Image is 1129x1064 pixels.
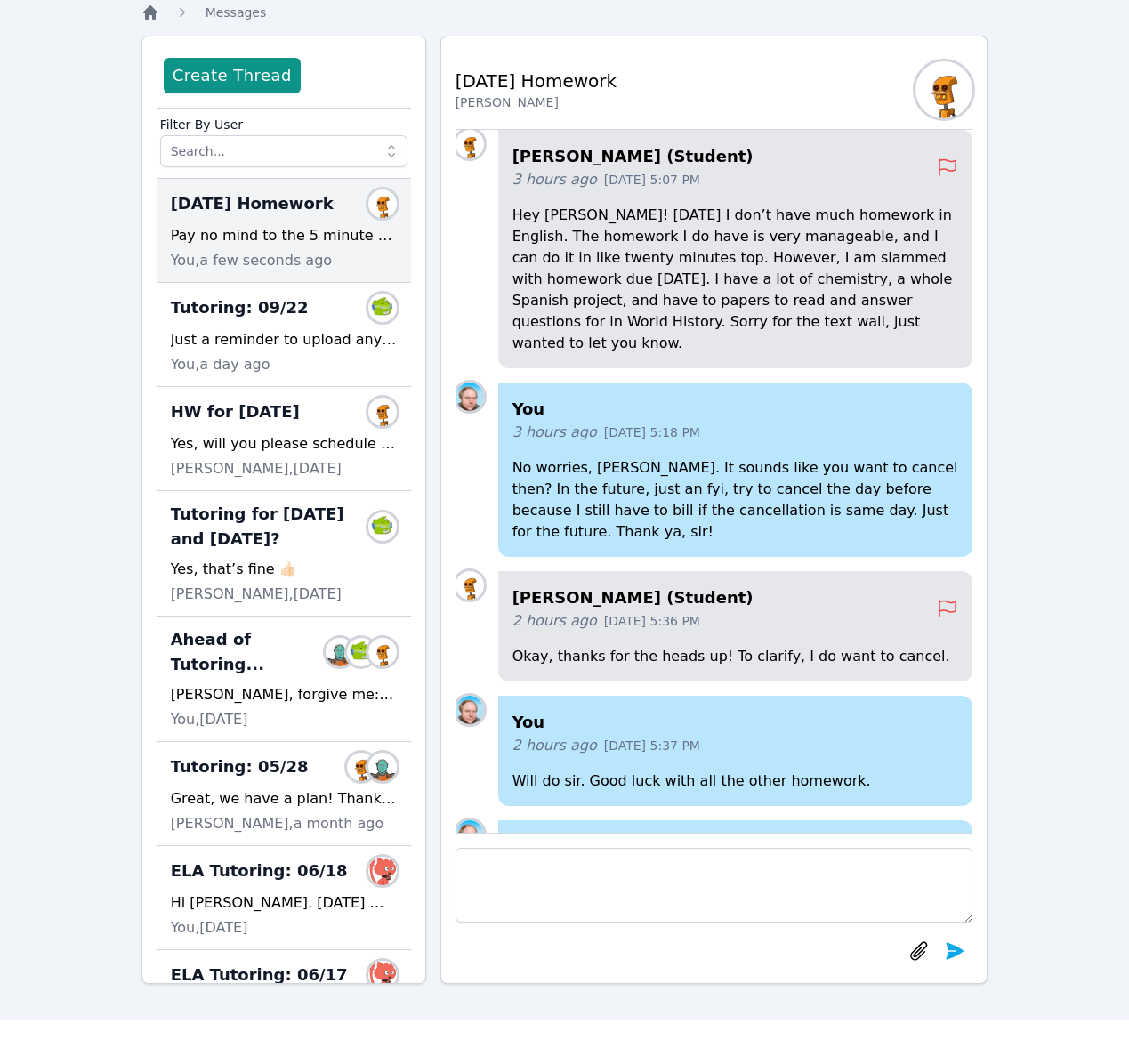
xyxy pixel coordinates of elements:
div: Tutoring: 05/28Nathan WarneckShelley WarneckGreat, we have a plan! Thanks [PERSON_NAME].[PERSON_N... [157,742,411,846]
div: [PERSON_NAME] [456,93,617,111]
span: 3 hours ago [512,169,597,190]
span: 2 hours ago [512,610,597,632]
span: Tutoring: 09/22 [171,295,309,320]
span: 2 hours ago [512,735,597,756]
img: Robert Pope [368,857,397,885]
span: [DATE] 5:37 PM [604,737,700,754]
h4: [PERSON_NAME] (Student) [512,585,938,610]
span: [PERSON_NAME], [DATE] [171,458,342,480]
span: [PERSON_NAME], [DATE] [171,584,342,605]
div: Tutoring for [DATE] and [DATE]?Evan WarneckYes, that’s fine 👍🏻[PERSON_NAME],[DATE] [157,491,411,617]
img: Nathan Warneck [456,130,484,158]
a: Messages [206,4,267,21]
img: Shelley Warneck [326,638,354,666]
div: HW for [DATE]Nathan WarneckYes, will you please schedule a session for our regular time? Thank yo... [157,387,411,491]
span: [PERSON_NAME], a month ago [171,813,384,834]
div: ELA Tutoring: 06/18Robert PopeHi [PERSON_NAME]. [DATE] marks our second day of tutoring. I am awa... [157,846,411,950]
div: Yes, that’s fine 👍🏻 [171,559,397,580]
div: Tutoring: 09/22Evan WarneckJust a reminder to upload anything you think it worth me to have for t... [157,283,411,387]
span: ELA Tutoring: 06/17 [171,963,348,987]
img: Shawn White [456,383,484,411]
nav: Breadcrumb [141,4,988,21]
img: Nathan Warneck [368,398,397,426]
div: Yes, will you please schedule a session for our regular time? Thank you. [171,433,397,455]
span: Tutoring for [DATE] and [DATE]? [171,502,375,552]
img: Shawn White [456,696,484,724]
img: Robert Pope [368,961,397,989]
img: Shelley Warneck [368,753,397,781]
div: Hi [PERSON_NAME]. [DATE] marks our second day of tutoring. I am awaiting you in the cloud room, s... [171,892,397,914]
img: Nathan Warneck [368,638,397,666]
span: Ahead of Tutoring... [171,627,333,677]
h4: [PERSON_NAME] (Student) [512,144,938,169]
img: Nathan Warneck [347,753,375,781]
span: ELA Tutoring: 06/18 [171,858,348,883]
span: Messages [206,5,267,20]
span: [DATE] 5:07 PM [604,171,700,189]
div: Just a reminder to upload anything you think it worth me to have for tonight’s session. Thanks, [... [171,329,397,351]
span: [DATE] Homework [171,191,334,216]
h4: You [512,397,959,422]
div: [DATE] HomeworkNathan WarneckPay no mind to the 5 minute warnings. In order for me to cancel a sa... [157,179,411,283]
span: 3 hours ago [512,422,597,443]
img: Evan Warneck [347,638,375,666]
span: [DATE] 5:36 PM [604,612,700,630]
h4: You [512,710,959,735]
div: Pay no mind to the 5 minute warnings. In order for me to cancel a same-day session, I have to let... [171,225,397,246]
p: Okay, thanks for the heads up! To clarify, I do want to cancel. [512,646,959,667]
input: Search... [160,135,407,167]
div: [PERSON_NAME], forgive me: I accidentally scheduled this week's session one day ahead of schedule... [171,684,397,705]
span: [DATE] 5:18 PM [604,423,700,441]
label: Filter By User [160,109,407,135]
img: Shawn White [456,820,484,849]
span: HW for [DATE] [171,399,300,424]
p: No worries, [PERSON_NAME]. It sounds like you want to cancel then? In the future, just an fyi, tr... [512,457,959,543]
span: You, a few seconds ago [171,250,332,271]
div: Ahead of Tutoring...Shelley WarneckEvan WarneckNathan Warneck[PERSON_NAME], forgive me: I acciden... [157,617,411,742]
p: Will do sir. Good luck with all the other homework. [512,770,959,792]
span: You, a day ago [171,354,270,375]
span: You, [DATE] [171,917,248,939]
img: Nathan Warneck [456,571,484,600]
button: Create Thread [164,58,301,93]
img: Nathan Warneck [368,189,397,218]
img: Evan Warneck [368,294,397,322]
span: You, [DATE] [171,709,248,730]
p: Hey [PERSON_NAME]! [DATE] I don’t have much homework in English. The homework I do have is very m... [512,205,959,354]
h2: [DATE] Homework [456,69,617,93]
img: Evan Warneck [368,512,397,541]
span: Tutoring: 05/28 [171,754,309,779]
div: Great, we have a plan! Thanks [PERSON_NAME]. [171,788,397,810]
div: ELA Tutoring: 06/17Robert PopeHi [PERSON_NAME], my name is [PERSON_NAME] and I am going to be you... [157,950,411,1054]
img: Nathan Warneck [915,61,972,118]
